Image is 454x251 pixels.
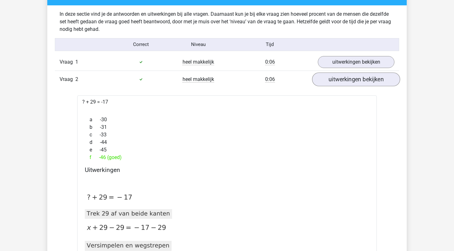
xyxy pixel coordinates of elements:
[90,116,100,123] span: a
[90,123,100,131] span: b
[265,59,275,65] span: 0:06
[90,131,100,139] span: c
[60,76,75,83] span: Vraag
[85,166,369,174] h4: Uitwerkingen
[312,72,400,86] a: uitwerkingen bekijken
[183,76,214,83] span: heel makkelijk
[90,146,100,154] span: e
[90,139,100,146] span: d
[60,58,75,66] span: Vraag
[75,76,78,82] span: 2
[75,59,78,65] span: 1
[85,123,369,131] div: -31
[265,76,275,83] span: 0:06
[170,41,227,48] div: Niveau
[90,154,99,161] span: f
[183,59,214,65] span: heel makkelijk
[85,139,369,146] div: -44
[85,154,369,161] div: -46 (goed)
[85,146,369,154] div: -45
[55,10,399,33] div: In deze sectie vind je de antwoorden en uitwerkingen bij alle vragen. Daarnaast kun je bij elke v...
[85,116,369,123] div: -30
[227,41,313,48] div: Tijd
[113,41,170,48] div: Correct
[85,131,369,139] div: -33
[318,56,394,68] a: uitwerkingen bekijken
